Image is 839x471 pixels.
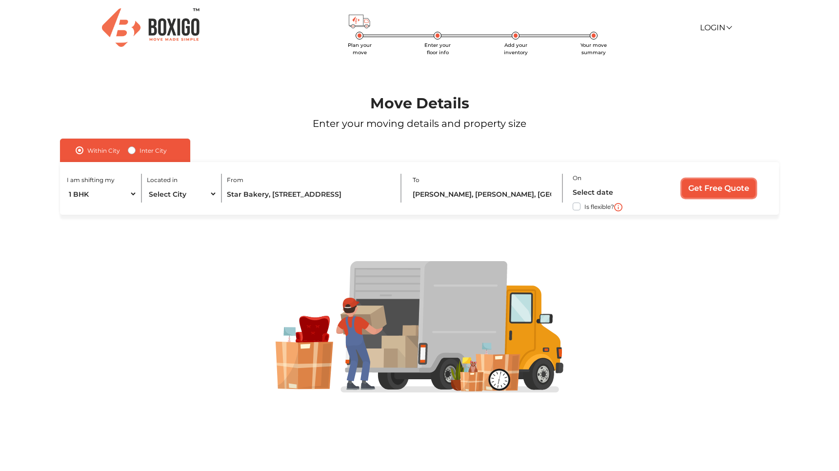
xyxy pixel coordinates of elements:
a: Login [700,23,731,32]
input: Locality [413,185,554,203]
label: Inter City [140,144,167,156]
p: Enter your moving details and property size [34,116,805,131]
span: Enter your floor info [424,42,451,56]
img: i [614,203,622,211]
label: On [573,174,581,183]
label: To [413,176,419,184]
label: Is flexible? [584,201,614,211]
label: Located in [147,176,178,184]
input: Locality [227,185,392,203]
input: Get Free Quote [682,179,756,198]
input: Select date [573,184,656,201]
label: I am shifting my [67,176,115,184]
label: From [227,176,243,184]
span: Your move summary [580,42,607,56]
img: Boxigo [102,8,200,47]
h1: Move Details [34,95,805,112]
span: Add your inventory [504,42,528,56]
label: Within City [87,144,120,156]
span: Plan your move [348,42,372,56]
